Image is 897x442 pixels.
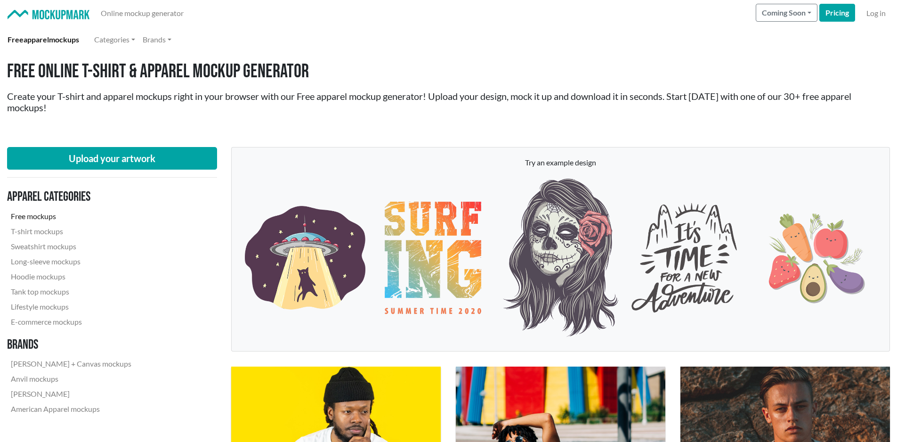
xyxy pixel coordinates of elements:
[24,35,49,44] span: apparel
[139,30,175,49] a: Brands
[7,60,890,83] h1: Free Online T-shirt & Apparel Mockup Generator
[7,90,890,113] h2: Create your T-shirt and apparel mockups right in your browser with our Free apparel mockup genera...
[756,4,817,22] button: Coming Soon
[863,4,889,23] a: Log in
[7,386,135,401] a: [PERSON_NAME]
[7,356,135,371] a: [PERSON_NAME] + Canvas mockups
[8,10,89,20] img: Mockup Mark
[97,4,187,23] a: Online mockup generator
[7,189,135,205] h3: Apparel categories
[819,4,855,22] a: Pricing
[7,284,135,299] a: Tank top mockups
[7,299,135,314] a: Lifestyle mockups
[7,254,135,269] a: Long-sleeve mockups
[90,30,139,49] a: Categories
[7,401,135,417] a: American Apparel mockups
[7,147,217,170] button: Upload your artwork
[7,209,135,224] a: Free mockups
[7,224,135,239] a: T-shirt mockups
[7,371,135,386] a: Anvil mockups
[7,314,135,329] a: E-commerce mockups
[4,30,83,49] a: Freeapparelmockups
[7,269,135,284] a: Hoodie mockups
[7,337,135,353] h3: Brands
[7,239,135,254] a: Sweatshirt mockups
[241,157,880,168] p: Try an example design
